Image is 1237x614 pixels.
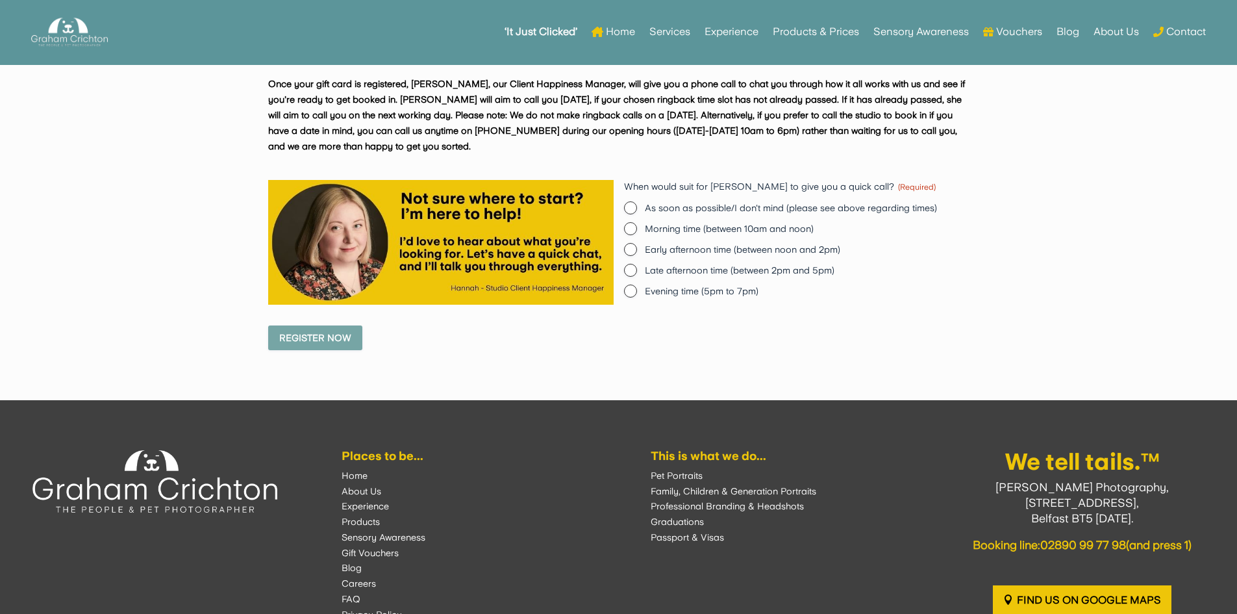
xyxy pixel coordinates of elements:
[624,180,936,193] legend: When would suit for [PERSON_NAME] to give you a quick call?
[268,79,965,151] strong: Once your gift card is registered, [PERSON_NAME], our Client Happiness Manager, will give you a p...
[651,532,724,543] a: Passport & Visas
[342,532,425,543] a: Sensory Awareness
[960,450,1205,480] h3: We tell tails.™
[651,470,703,481] a: Pet Portraits
[592,6,635,57] a: Home
[651,486,816,496] a: Family, Children & Generation Portraits
[645,243,969,256] label: Early afternoon time (between noon and 2pm)
[1025,496,1139,509] span: [STREET_ADDRESS],
[1056,6,1079,57] a: Blog
[342,517,380,527] a: Products
[342,548,399,558] a: Gift Vouchers
[651,501,804,511] a: Professional Branding & Headshots
[705,6,758,57] a: Experience
[649,6,690,57] a: Services
[31,14,108,50] img: Graham Crichton Photography Logo - Graham Crichton - Belfast Family & Pet Photography Studio
[1040,538,1126,552] a: 02890 99 77 98
[645,222,969,235] label: Morning time (between 10am and noon)
[268,326,362,350] input: Register Now
[342,578,376,589] a: Careers
[505,6,577,57] a: ‘It Just Clicked’
[651,517,704,527] a: Graduations
[32,450,277,513] img: Experience the Experience
[342,594,360,604] a: FAQ
[1153,6,1206,57] a: Contact
[645,285,969,298] label: Evening time (5pm to 7pm)
[268,180,614,304] img: HannahChat.jpg
[645,264,969,277] label: Late afternoon time (between 2pm and 5pm)
[773,6,859,57] a: Products & Prices
[983,6,1042,57] a: Vouchers
[342,470,368,481] a: Home
[342,450,586,468] h6: Places to be...
[342,501,389,511] a: Experience
[873,6,969,57] a: Sensory Awareness
[1031,511,1134,525] span: Belfast BT5 [DATE].
[342,486,381,496] a: About Us
[898,183,936,192] span: (Required)
[651,450,895,468] h6: This is what we do...
[973,538,1192,552] span: Booking line: (and press 1)
[1093,6,1139,57] a: About Us
[645,201,969,214] label: As soon as possible/I don't mind (please see above regarding times)
[342,563,362,573] a: Blog
[995,480,1169,494] span: [PERSON_NAME] Photography,
[505,27,577,36] strong: ‘It Just Clicked’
